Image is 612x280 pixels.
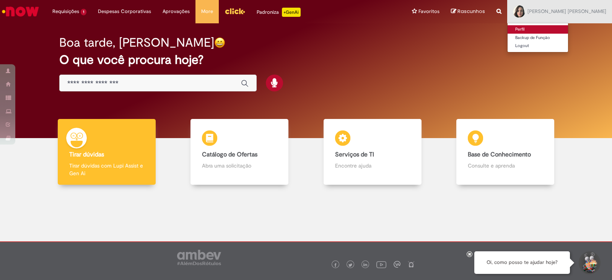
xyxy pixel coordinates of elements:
[59,36,214,49] h2: Boa tarde, [PERSON_NAME]
[578,251,601,274] button: Iniciar Conversa de Suporte
[214,37,225,48] img: happy-face.png
[282,8,301,17] p: +GenAi
[177,250,221,265] img: logo_footer_ambev_rotulo_gray.png
[474,251,570,274] div: Oi, como posso te ajudar hoje?
[468,151,531,158] b: Base de Conhecimento
[98,8,151,15] span: Despesas Corporativas
[173,119,306,185] a: Catálogo de Ofertas Abra uma solicitação
[334,263,337,267] img: logo_footer_facebook.png
[81,9,86,15] span: 1
[163,8,190,15] span: Aprovações
[508,34,568,42] a: Backup de Função
[69,151,104,158] b: Tirar dúvidas
[1,4,40,19] img: ServiceNow
[508,42,568,50] a: Logout
[394,261,400,268] img: logo_footer_workplace.png
[202,162,277,169] p: Abra uma solicitação
[52,8,79,15] span: Requisições
[201,8,213,15] span: More
[335,162,410,169] p: Encontre ajuda
[451,8,485,15] a: Rascunhos
[376,259,386,269] img: logo_footer_youtube.png
[363,263,367,267] img: logo_footer_linkedin.png
[69,162,144,177] p: Tirar dúvidas com Lupi Assist e Gen Ai
[225,5,245,17] img: click_logo_yellow_360x200.png
[40,119,173,185] a: Tirar dúvidas Tirar dúvidas com Lupi Assist e Gen Ai
[306,119,439,185] a: Serviços de TI Encontre ajuda
[527,8,606,15] span: [PERSON_NAME] [PERSON_NAME]
[439,119,572,185] a: Base de Conhecimento Consulte e aprenda
[408,261,415,268] img: logo_footer_naosei.png
[468,162,543,169] p: Consulte e aprenda
[335,151,374,158] b: Serviços de TI
[257,8,301,17] div: Padroniza
[508,25,568,34] a: Perfil
[418,8,439,15] span: Favoritos
[202,151,257,158] b: Catálogo de Ofertas
[59,53,553,67] h2: O que você procura hoje?
[348,263,352,267] img: logo_footer_twitter.png
[457,8,485,15] span: Rascunhos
